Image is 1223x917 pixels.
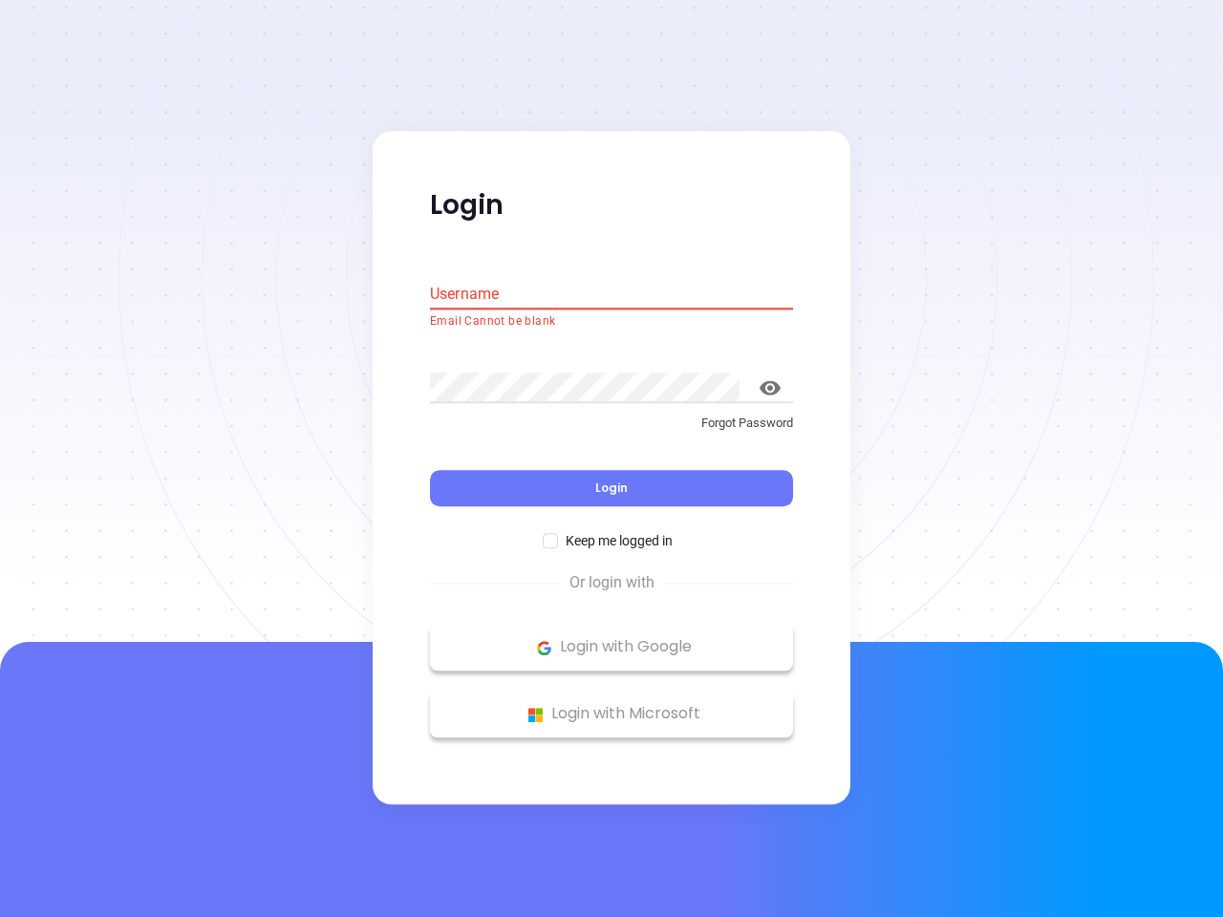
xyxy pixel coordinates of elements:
button: Microsoft Logo Login with Microsoft [430,691,793,738]
img: Microsoft Logo [524,703,547,727]
p: Login [430,188,793,223]
p: Forgot Password [430,414,793,433]
span: Or login with [560,572,664,595]
a: Forgot Password [430,414,793,448]
p: Login with Google [440,633,783,662]
button: Google Logo Login with Google [430,624,793,672]
span: Keep me logged in [558,531,680,552]
span: Login [595,480,628,497]
p: Email Cannot be blank [430,312,793,331]
img: Google Logo [532,636,556,660]
p: Login with Microsoft [440,700,783,729]
button: toggle password visibility [747,365,793,411]
button: Login [430,471,793,507]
